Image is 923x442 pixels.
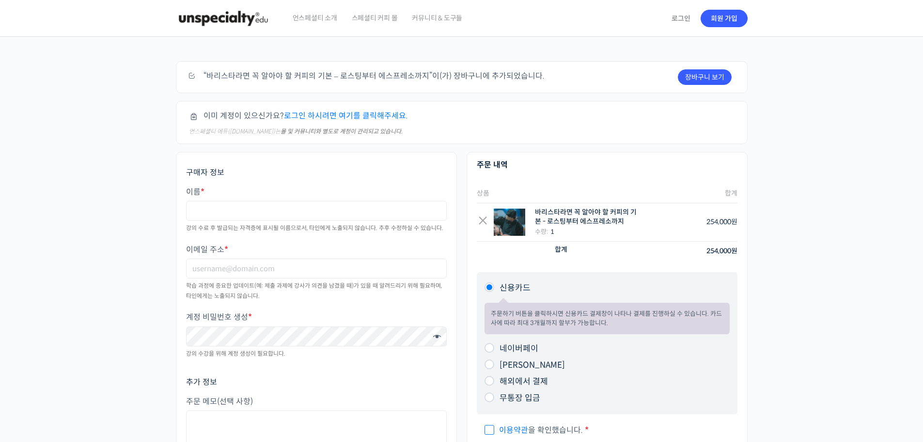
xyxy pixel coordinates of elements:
div: 학습 과정에 중요한 업데이트(예: 제출 과제에 강사가 의견을 남겼을 때)가 있을 때 알려드리기 위해 필요하며, 타인에게는 노출되지 않습니다. [186,281,447,301]
input: username@domain.com [186,259,447,278]
h3: 추가 정보 [186,377,447,388]
label: [PERSON_NAME] [500,360,565,370]
strong: 몰 및 커뮤니티와 별도로 계정이 관리되고 있습니다. [281,128,403,135]
span: 홈 [31,322,36,330]
th: 합계 [646,184,737,203]
span: 을 확인했습니다. [485,425,583,435]
label: 주문 메모 [186,397,447,406]
a: 로그인 [666,7,696,30]
div: 언스페셜티 에듀([DOMAIN_NAME])는 [189,127,732,136]
span: 설정 [150,322,161,330]
a: 로그인 하시려면 여기를 클릭해주세요. [284,111,408,121]
a: 홈 [3,308,64,332]
a: 이용약관 [499,425,528,435]
span: 대화 [89,323,100,330]
abbr: 필수 [224,245,228,255]
div: 이미 계정이 있으신가요? [176,101,748,144]
label: 이메일 주소 [186,246,447,254]
label: 네이버페이 [500,344,538,354]
th: 합계 [477,242,646,261]
label: 이름 [186,188,447,196]
a: 회원 가입 [701,10,748,27]
bdi: 254,000 [706,246,737,255]
strong: 1 [550,228,554,236]
a: Remove this item [477,216,489,228]
div: 수량: [535,227,641,237]
div: 강의 수강을 위해 계정 생성이 필요합니다. [186,349,447,359]
div: 강의 수료 후 발급되는 자격증에 표시될 이름으로서, 타인에게 노출되지 않습니다. 추후 수정하실 수 있습니다. [186,223,447,233]
a: 대화 [64,308,125,332]
span: 원 [731,246,737,255]
label: 신용카드 [500,283,531,293]
span: (선택 사항) [217,396,253,407]
label: 계정 비밀번호 생성 [186,313,447,322]
label: 무통장 입금 [500,393,540,403]
th: 상품 [477,184,646,203]
div: 바리스타라면 꼭 알아야 할 커피의 기본 - 로스팅부터 에스프레소까지 [535,208,641,227]
h3: 구매자 정보 [186,167,447,178]
abbr: 필수 [248,312,252,322]
span: 원 [731,217,737,226]
a: 설정 [125,308,186,332]
p: 주문하기 버튼을 클릭하시면 신용카드 결제창이 나타나 결제를 진행하실 수 있습니다. 카드사에 따라 최대 3개월까지 할부가 가능합니다. [491,309,723,328]
label: 해외에서 결제 [500,377,548,387]
h3: 주문 내역 [477,160,737,170]
a: 장바구니 보기 [678,69,732,85]
abbr: 필수 [585,425,589,435]
bdi: 254,000 [706,217,737,226]
div: “바리스타라면 꼭 알아야 할 커피의 기본 – 로스팅부터 에스프레소까지”이(가) 장바구니에 추가되었습니다. [176,61,748,93]
abbr: 필수 [201,187,204,197]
